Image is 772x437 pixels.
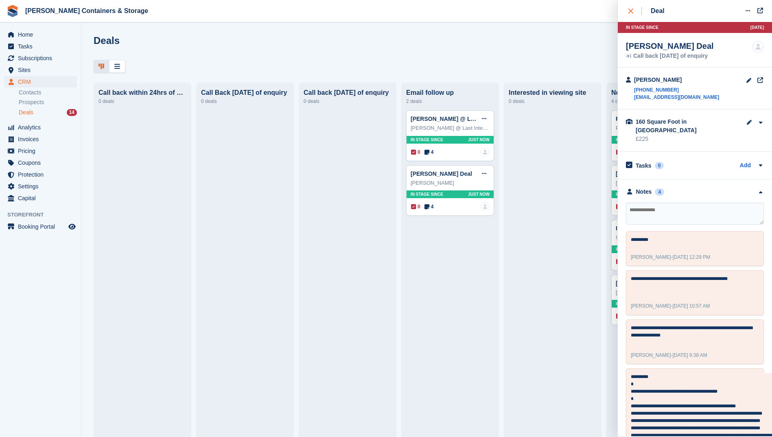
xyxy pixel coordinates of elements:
[7,5,19,17] img: stora-icon-8386f47178a22dfd0bd8f6a31ec36ba5ce8667c1dd55bd0f319d3a0aa187defe.svg
[4,76,77,87] a: menu
[631,303,671,309] span: [PERSON_NAME]
[631,352,707,359] div: -
[4,52,77,64] a: menu
[19,109,33,116] span: Deals
[616,258,625,265] span: 0
[411,203,420,210] span: 0
[634,76,719,84] div: [PERSON_NAME]
[4,145,77,157] a: menu
[616,191,648,197] span: In stage since
[616,116,673,122] a: Pets as Therapy Deal
[18,181,67,192] span: Settings
[4,133,77,145] a: menu
[18,169,67,180] span: Protection
[750,24,764,31] span: [DATE]
[18,192,67,204] span: Capital
[411,179,490,187] div: [PERSON_NAME]
[740,161,751,170] a: Add
[634,94,719,101] a: [EMAIL_ADDRESS][DOMAIN_NAME]
[4,29,77,40] a: menu
[18,157,67,168] span: Coupons
[4,181,77,192] a: menu
[673,352,707,358] span: [DATE] 9:38 AM
[509,89,597,96] div: Interested in viewing site
[201,89,289,96] div: Call Back [DATE] of enquiry
[98,96,186,106] div: 0 deals
[4,64,77,76] a: menu
[7,211,81,219] span: Storefront
[468,137,490,143] span: Just now
[651,6,665,16] div: Deal
[411,170,472,177] a: [PERSON_NAME] Deal
[616,149,625,156] span: 0
[19,98,44,106] span: Prospects
[18,52,67,64] span: Subscriptions
[636,118,717,135] div: 160 Square Foot in [GEOGRAPHIC_DATA]
[94,35,120,46] h1: Deals
[636,162,652,169] h2: Tasks
[18,41,67,52] span: Tasks
[4,169,77,180] a: menu
[18,29,67,40] span: Home
[424,203,434,210] span: 4
[616,170,663,177] a: [PERSON_NAME]
[616,179,695,187] div: [PERSON_NAME]
[616,203,625,210] span: 0
[304,89,391,96] div: Call back [DATE] of enquiry
[655,188,664,196] div: 4
[616,312,625,320] span: 0
[18,221,67,232] span: Booking Portal
[655,162,664,169] div: 0
[406,89,494,96] div: Email follow up
[201,96,289,106] div: 0 deals
[98,89,186,96] div: Call back within 24hrs of enquiry
[18,64,67,76] span: Sites
[631,253,710,261] div: -
[636,188,652,196] div: Notes
[752,41,764,52] img: deal-assignee-blank
[631,254,671,260] span: [PERSON_NAME]
[631,352,671,358] span: [PERSON_NAME]
[611,96,699,106] div: 4 deals
[626,53,714,59] div: Call back [DATE] of enquiry
[626,41,714,51] div: [PERSON_NAME] Deal
[411,191,443,197] span: In stage since
[411,124,490,132] div: [PERSON_NAME] @ Last Interior Designs
[481,202,490,211] img: deal-assignee-blank
[468,191,490,197] span: Just now
[67,109,77,116] div: 14
[67,222,77,232] a: Preview store
[481,148,490,157] a: deal-assignee-blank
[634,86,719,94] a: [PHONE_NUMBER]
[631,302,710,310] div: -
[19,98,77,107] a: Prospects
[616,234,695,242] div: Ineract UK Ltd
[4,192,77,204] a: menu
[4,122,77,133] a: menu
[19,89,77,96] a: Contacts
[616,225,668,232] a: Ineract UK Ltd Deal
[18,122,67,133] span: Analytics
[406,96,494,106] div: 2 deals
[18,145,67,157] span: Pricing
[616,280,677,286] a: [PERSON_NAME] Deal
[411,137,443,143] span: In stage since
[4,157,77,168] a: menu
[616,124,695,132] div: Pets as Therapy
[411,116,538,122] a: [PERSON_NAME] @ Last Interior Designs Deal
[22,4,151,17] a: [PERSON_NAME] Containers & Storage
[4,41,77,52] a: menu
[4,221,77,232] a: menu
[18,133,67,145] span: Invoices
[424,149,434,156] span: 4
[616,246,648,252] span: In stage since
[616,137,648,143] span: In stage since
[636,135,743,143] div: £225
[304,96,391,106] div: 0 deals
[673,303,710,309] span: [DATE] 10:57 AM
[19,108,77,117] a: Deals 14
[611,89,699,96] div: Not ready to book just yet
[509,96,597,106] div: 0 deals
